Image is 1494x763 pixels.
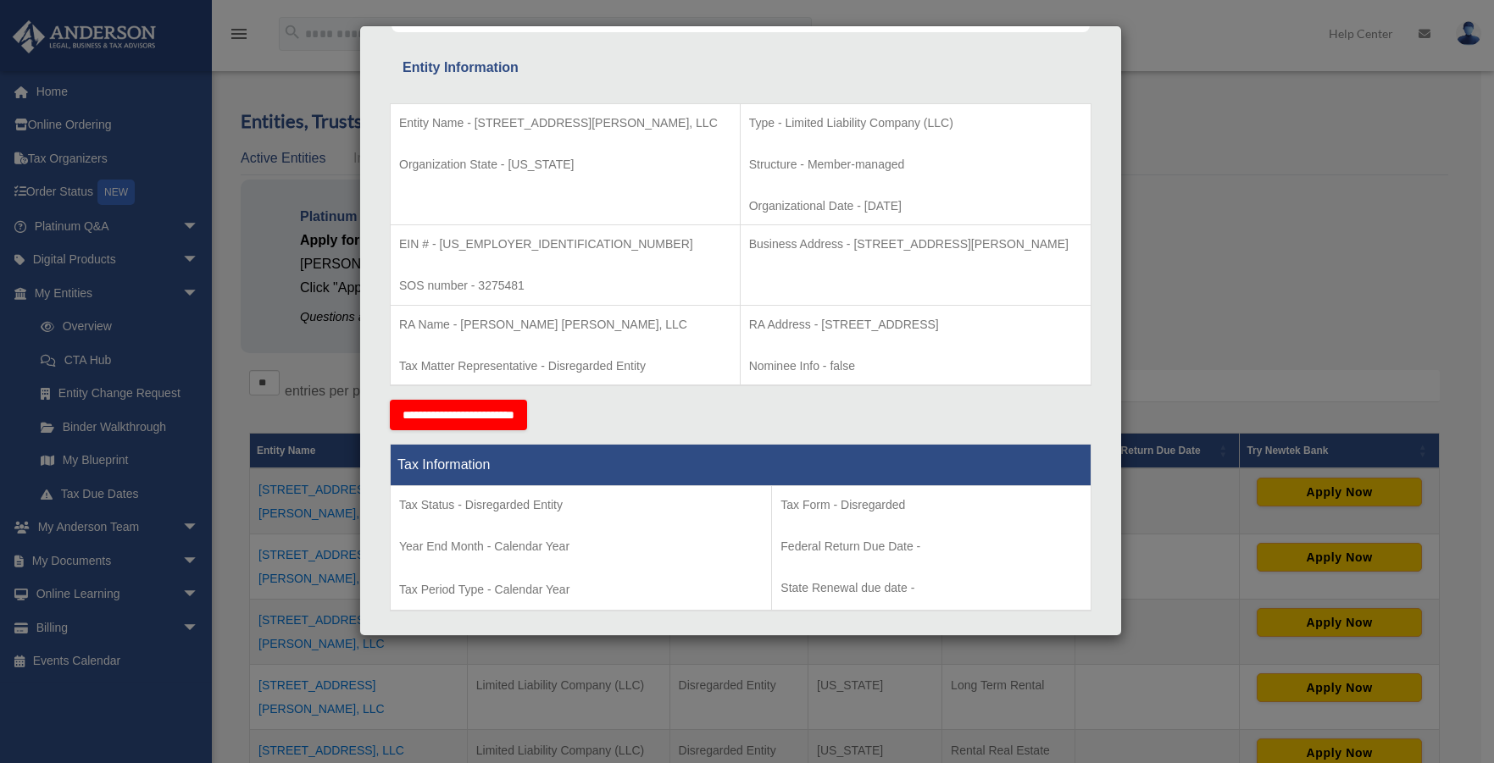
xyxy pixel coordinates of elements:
[780,495,1082,516] p: Tax Form - Disregarded
[399,314,731,335] p: RA Name - [PERSON_NAME] [PERSON_NAME], LLC
[391,486,772,611] td: Tax Period Type - Calendar Year
[399,356,731,377] p: Tax Matter Representative - Disregarded Entity
[399,275,731,296] p: SOS number - 3275481
[749,234,1082,255] p: Business Address - [STREET_ADDRESS][PERSON_NAME]
[749,196,1082,217] p: Organizational Date - [DATE]
[780,578,1082,599] p: State Renewal due date -
[391,445,1091,486] th: Tax Information
[403,56,1079,80] div: Entity Information
[399,536,763,557] p: Year End Month - Calendar Year
[749,356,1082,377] p: Nominee Info - false
[780,536,1082,557] p: Federal Return Due Date -
[749,314,1082,335] p: RA Address - [STREET_ADDRESS]
[399,234,731,255] p: EIN # - [US_EMPLOYER_IDENTIFICATION_NUMBER]
[399,495,763,516] p: Tax Status - Disregarded Entity
[749,113,1082,134] p: Type - Limited Liability Company (LLC)
[399,113,731,134] p: Entity Name - [STREET_ADDRESS][PERSON_NAME], LLC
[749,154,1082,175] p: Structure - Member-managed
[399,154,731,175] p: Organization State - [US_STATE]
